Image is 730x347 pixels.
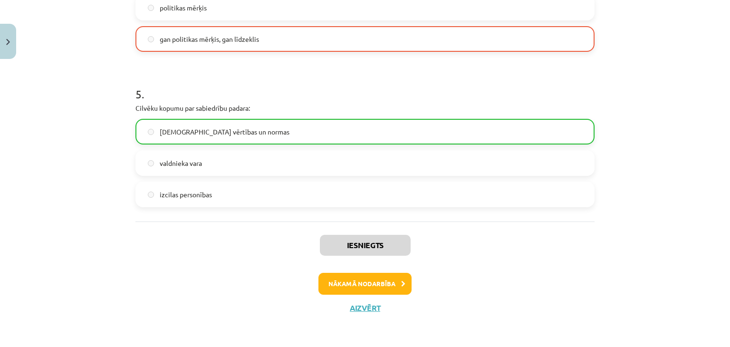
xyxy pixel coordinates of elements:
[347,303,383,313] button: Aizvērt
[160,158,202,168] span: valdnieka vara
[6,39,10,45] img: icon-close-lesson-0947bae3869378f0d4975bcd49f059093ad1ed9edebbc8119c70593378902aed.svg
[148,129,154,135] input: [DEMOGRAPHIC_DATA] vērtības un normas
[160,190,212,200] span: izcilas personības
[160,127,289,137] span: [DEMOGRAPHIC_DATA] vērtības un normas
[148,160,154,166] input: valdnieka vara
[318,273,412,295] button: Nākamā nodarbība
[148,192,154,198] input: izcilas personības
[320,235,411,256] button: Iesniegts
[148,36,154,42] input: gan politikas mērķis, gan līdzeklis
[160,34,259,44] span: gan politikas mērķis, gan līdzeklis
[135,103,595,113] p: Cilvēku kopumu par sabiedrību padara:
[135,71,595,100] h1: 5 .
[148,5,154,11] input: politikas mērķis
[160,3,207,13] span: politikas mērķis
